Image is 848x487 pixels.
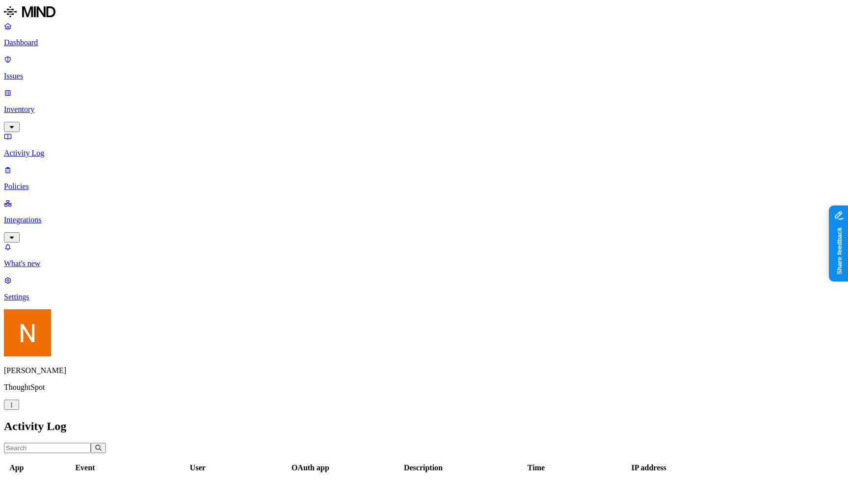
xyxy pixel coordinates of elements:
div: Event [30,463,141,472]
div: OAuth app [255,463,366,472]
a: Policies [4,165,844,191]
p: Integrations [4,216,844,224]
p: Settings [4,293,844,301]
p: Inventory [4,105,844,114]
p: What's new [4,259,844,268]
div: Description [368,463,479,472]
a: MIND [4,4,844,22]
img: MIND [4,4,55,20]
a: Integrations [4,199,844,241]
p: Policies [4,182,844,191]
p: Issues [4,72,844,81]
div: Time [481,463,591,472]
p: Activity Log [4,149,844,158]
p: Dashboard [4,38,844,47]
a: Settings [4,276,844,301]
a: Issues [4,55,844,81]
div: App [5,463,28,472]
h2: Activity Log [4,420,844,433]
img: Nitai Mishary [4,309,51,356]
p: ThoughtSpot [4,383,844,392]
a: Activity Log [4,132,844,158]
div: User [142,463,253,472]
a: Dashboard [4,22,844,47]
div: IP address [593,463,704,472]
a: Inventory [4,88,844,131]
a: What's new [4,243,844,268]
input: Search [4,443,91,453]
